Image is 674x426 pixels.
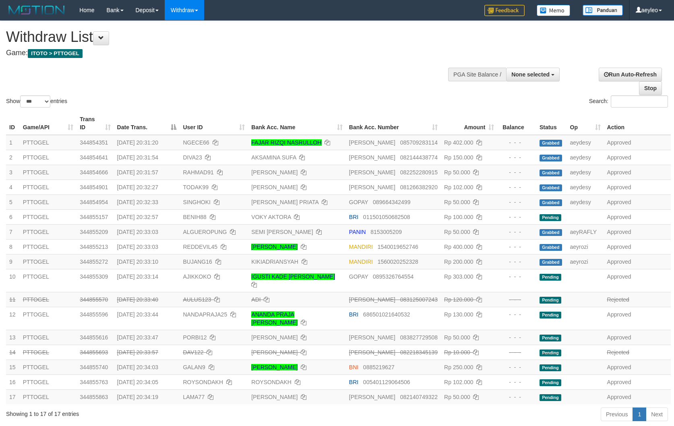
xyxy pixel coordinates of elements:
[444,379,473,385] span: Rp 102.000
[378,244,418,250] span: Copy 1540019652746 to clipboard
[6,95,67,108] label: Show entries
[114,112,180,135] th: Date Trans.: activate to sort column descending
[6,49,441,57] h4: Game:
[28,49,83,58] span: ITOTO > PTTOGEL
[363,364,395,370] span: Copy 0885219627 to clipboard
[400,169,438,176] span: Copy 082252280915 to clipboard
[444,296,473,303] span: Rp 120.000
[540,184,562,191] span: Grabbed
[540,394,561,401] span: Pending
[117,364,158,370] span: [DATE] 20:34:03
[448,68,506,81] div: PGA Site Balance /
[80,334,108,341] span: 344855616
[604,165,671,180] td: Approved
[500,296,533,304] div: - - -
[183,349,203,356] span: DAV122
[20,150,76,165] td: PTTOGEL
[117,139,158,146] span: [DATE] 20:31:20
[80,349,108,356] span: 344855693
[80,273,108,280] span: 344855309
[251,349,298,356] a: [PERSON_NAME]
[183,169,213,176] span: RAHMAD91
[349,273,368,280] span: GOPAY
[20,224,76,239] td: PTTOGEL
[80,139,108,146] span: 344854351
[444,139,473,146] span: Rp 402.000
[349,349,395,356] span: [PERSON_NAME]
[500,333,533,341] div: - - -
[117,311,158,318] span: [DATE] 20:33:44
[604,209,671,224] td: Approved
[80,394,108,400] span: 344855863
[117,334,158,341] span: [DATE] 20:33:47
[444,169,470,176] span: Rp 50.000
[400,139,438,146] span: Copy 085709283114 to clipboard
[183,311,227,318] span: NANDAPRAJA25
[604,345,671,360] td: Rejected
[599,68,662,81] a: Run Auto-Refresh
[540,297,561,304] span: Pending
[80,229,108,235] span: 344855209
[20,180,76,194] td: PTTOGEL
[20,360,76,374] td: PTTOGEL
[349,214,358,220] span: BRI
[444,364,473,370] span: Rp 250.000
[540,259,562,266] span: Grabbed
[349,296,395,303] span: [PERSON_NAME]
[497,112,536,135] th: Balance
[567,194,604,209] td: aeydesy
[183,139,209,146] span: NGECE66
[500,258,533,266] div: - - -
[540,364,561,371] span: Pending
[6,194,20,209] td: 5
[378,258,418,265] span: Copy 1560020252328 to clipboard
[349,334,395,341] span: [PERSON_NAME]
[540,155,562,161] span: Grabbed
[540,170,562,176] span: Grabbed
[540,244,562,251] span: Grabbed
[80,184,108,190] span: 344854901
[540,229,562,236] span: Grabbed
[80,311,108,318] span: 344855596
[117,258,158,265] span: [DATE] 20:33:10
[506,68,560,81] button: None selected
[183,364,205,370] span: GALAN9
[117,169,158,176] span: [DATE] 20:31:57
[567,224,604,239] td: aeyRAFLY
[540,199,562,206] span: Grabbed
[604,180,671,194] td: Approved
[444,258,473,265] span: Rp 200.000
[444,184,473,190] span: Rp 102.000
[80,199,108,205] span: 344854954
[80,258,108,265] span: 344855272
[80,214,108,220] span: 344855157
[500,168,533,176] div: - - -
[183,296,211,303] span: AULUS123
[400,394,438,400] span: Copy 082140749322 to clipboard
[349,379,358,385] span: BRI
[349,154,395,161] span: [PERSON_NAME]
[444,229,470,235] span: Rp 50.000
[540,140,562,147] span: Grabbed
[76,112,114,135] th: Trans ID: activate to sort column ascending
[363,311,410,318] span: Copy 686501021640532 to clipboard
[117,184,158,190] span: [DATE] 20:32:27
[20,269,76,292] td: PTTOGEL
[604,224,671,239] td: Approved
[589,95,668,108] label: Search:
[20,112,76,135] th: Game/API: activate to sort column ascending
[6,135,20,150] td: 1
[444,273,473,280] span: Rp 303.000
[444,334,470,341] span: Rp 50.000
[183,334,207,341] span: PORBI12
[604,330,671,345] td: Approved
[537,5,571,16] img: Button%20Memo.svg
[444,311,473,318] span: Rp 130.000
[6,374,20,389] td: 16
[500,348,533,356] div: - - -
[349,258,373,265] span: MANDIRI
[251,184,298,190] a: [PERSON_NAME]
[400,154,438,161] span: Copy 082144438774 to clipboard
[567,135,604,150] td: aeydesy
[604,112,671,135] th: Action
